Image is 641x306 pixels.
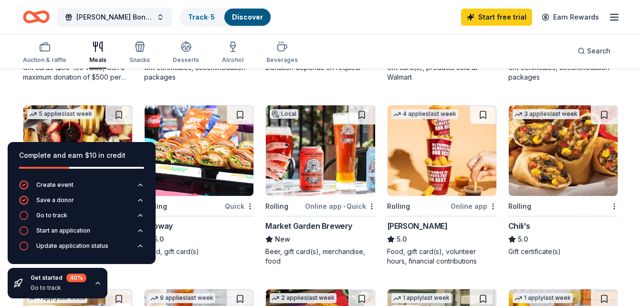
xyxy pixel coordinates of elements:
[57,8,172,27] button: [PERSON_NAME] Bone [PERSON_NAME] Surgery
[570,41,618,61] button: Search
[89,56,106,64] div: Meals
[36,212,67,219] div: Go to track
[66,274,86,282] div: 40 %
[265,247,375,266] div: Beer, gift card(s), merchandise, food
[391,109,458,119] div: 4 applies last week
[144,247,254,256] div: Food, gift card(s)
[222,56,243,64] div: Alcohol
[225,200,254,212] div: Quick
[23,6,50,28] a: Home
[222,37,243,69] button: Alcohol
[129,56,150,64] div: Snacks
[23,105,133,256] a: Image for Gordon Food Service Store5 applieslast weekRollingOnline app•Quick[PERSON_NAME] Food Se...
[451,200,497,212] div: Online app
[173,56,199,64] div: Desserts
[587,45,610,57] span: Search
[23,56,66,64] div: Auction & raffle
[31,284,86,292] div: Go to track
[27,109,94,119] div: 5 applies last week
[19,226,144,241] button: Start an application
[129,37,150,69] button: Snacks
[387,247,497,266] div: Food, gift card(s), volunteer hours, financial contributions
[508,105,618,256] a: Image for Chili's3 applieslast weekRollingChili's5.0Gift certificate(s)
[513,293,573,303] div: 1 apply last week
[36,227,90,235] div: Start an application
[265,105,375,266] a: Image for Market Garden BreweryLocalRollingOnline app•QuickMarket Garden BreweryNewBeer, gift car...
[19,211,144,226] button: Go to track
[36,181,74,189] div: Create event
[31,274,86,282] div: Get started
[265,220,352,232] div: Market Garden Brewery
[36,242,108,250] div: Update application status
[266,56,298,64] div: Beverages
[232,13,263,21] a: Discover
[145,105,253,196] img: Image for Subway
[536,9,605,26] a: Earn Rewards
[391,293,452,303] div: 1 apply last week
[89,37,106,69] button: Meals
[508,201,531,212] div: Rolling
[513,109,579,119] div: 3 applies last week
[265,201,288,212] div: Rolling
[23,63,133,82] div: Gift cards ($50-100 value, with a maximum donation of $500 per year)
[76,11,153,23] span: [PERSON_NAME] Bone [PERSON_NAME] Surgery
[388,105,496,196] img: Image for Sheetz
[266,105,375,196] img: Image for Market Garden Brewery
[509,105,618,196] img: Image for Chili's
[179,8,272,27] button: Track· 5Discover
[19,241,144,256] button: Update application status
[270,109,298,119] div: Local
[19,195,144,211] button: Save a donor
[387,220,448,232] div: [PERSON_NAME]
[518,234,528,245] span: 5.0
[397,234,407,245] span: 5.0
[461,9,532,26] a: Start free trial
[19,150,144,161] div: Complete and earn $10 in credit
[508,247,618,256] div: Gift certificate(s)
[266,37,298,69] button: Beverages
[148,293,215,303] div: 9 applies last week
[387,201,410,212] div: Rolling
[270,293,336,303] div: 2 applies last week
[144,105,254,256] a: Image for SubwayRollingQuickSubway5.0Food, gift card(s)
[387,63,497,82] div: Gift card(s), products sold at Walmart
[508,63,618,82] div: Gift certificates, accommodation packages
[508,220,530,232] div: Chili's
[305,200,376,212] div: Online app Quick
[387,105,497,266] a: Image for Sheetz4 applieslast weekRollingOnline app[PERSON_NAME]5.0Food, gift card(s), volunteer ...
[188,13,215,21] a: Track· 5
[275,234,290,245] span: New
[36,196,74,204] div: Save a donor
[23,37,66,69] button: Auction & raffle
[19,180,144,195] button: Create event
[144,63,254,82] div: Gift certificates, accommodation packages
[173,37,199,69] button: Desserts
[343,203,345,210] span: •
